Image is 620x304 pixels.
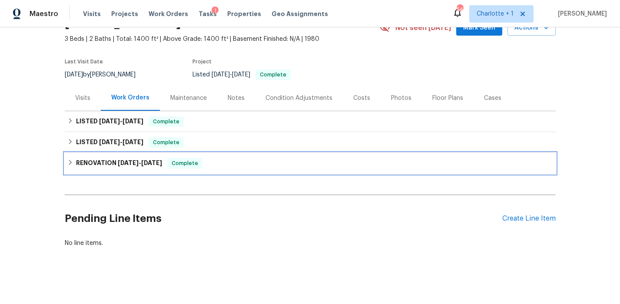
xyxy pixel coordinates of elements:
span: Properties [227,10,261,18]
span: Charlotte + 1 [477,10,514,18]
div: Floor Plans [432,94,463,102]
span: Visits [83,10,101,18]
span: [DATE] [123,139,143,145]
span: - [118,160,162,166]
div: Maintenance [170,94,207,102]
span: [DATE] [99,139,120,145]
span: - [99,139,143,145]
span: [DATE] [65,72,83,78]
h6: LISTED [76,137,143,148]
div: Notes [228,94,245,102]
div: by [PERSON_NAME] [65,69,146,80]
div: Condition Adjustments [265,94,332,102]
span: - [212,72,250,78]
span: Projects [111,10,138,18]
div: 1 [212,7,219,15]
div: Work Orders [111,93,149,102]
div: LISTED [DATE]-[DATE]Complete [65,132,556,153]
span: Listed [192,72,291,78]
span: 3 Beds | 2 Baths | Total: 1400 ft² | Above Grade: 1400 ft² | Basement Finished: N/A | 1980 [65,35,380,43]
h2: Pending Line Items [65,198,502,239]
span: [DATE] [212,72,230,78]
div: LISTED [DATE]-[DATE]Complete [65,111,556,132]
span: Complete [149,117,183,126]
span: [DATE] [118,160,139,166]
span: Complete [149,138,183,147]
div: Create Line Item [502,215,556,223]
div: Photos [391,94,411,102]
span: - [99,118,143,124]
span: [DATE] [123,118,143,124]
div: Cases [484,94,501,102]
span: [DATE] [141,160,162,166]
button: Mark Seen [456,20,502,36]
span: Work Orders [149,10,188,18]
span: [PERSON_NAME] [554,10,607,18]
h2: [STREET_ADDRESS] [65,19,181,28]
div: Visits [75,94,90,102]
span: Mark Seen [463,23,495,33]
span: Last Visit Date [65,59,103,64]
div: 54 [457,5,463,14]
span: Not seen [DATE] [395,23,451,32]
span: Project [192,59,212,64]
div: No line items. [65,239,556,248]
span: [DATE] [232,72,250,78]
h6: LISTED [76,116,143,127]
button: Actions [507,20,556,36]
span: Tasks [199,11,217,17]
h6: RENOVATION [76,158,162,169]
div: RENOVATION [DATE]-[DATE]Complete [65,153,556,174]
span: [DATE] [99,118,120,124]
span: Maestro [30,10,58,18]
span: Complete [168,159,202,168]
span: Actions [514,23,549,33]
span: Complete [256,72,290,77]
div: Costs [353,94,370,102]
span: Geo Assignments [272,10,328,18]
